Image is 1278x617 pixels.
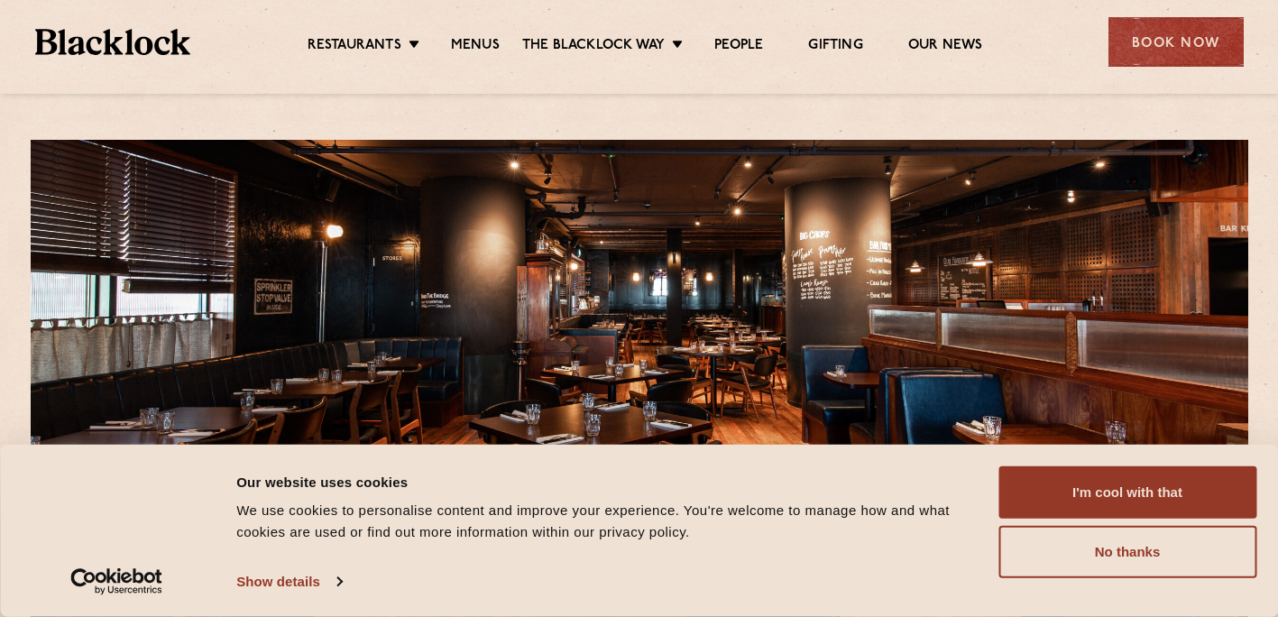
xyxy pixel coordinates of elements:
[308,37,401,57] a: Restaurants
[522,37,665,57] a: The Blacklock Way
[236,568,341,595] a: Show details
[236,500,978,543] div: We use cookies to personalise content and improve your experience. You're welcome to manage how a...
[808,37,862,57] a: Gifting
[908,37,983,57] a: Our News
[35,29,191,55] img: BL_Textured_Logo-footer-cropped.svg
[236,471,978,493] div: Our website uses cookies
[714,37,763,57] a: People
[998,466,1256,519] button: I'm cool with that
[998,526,1256,578] button: No thanks
[451,37,500,57] a: Menus
[1108,17,1244,67] div: Book Now
[38,568,196,595] a: Usercentrics Cookiebot - opens in a new window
